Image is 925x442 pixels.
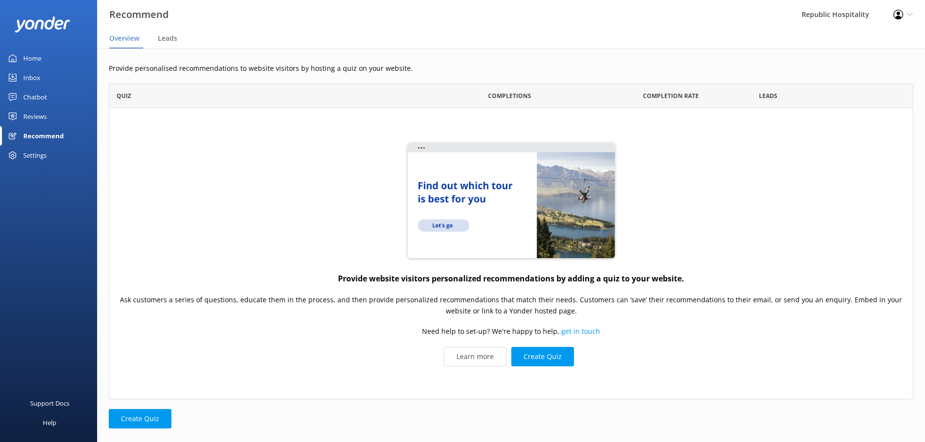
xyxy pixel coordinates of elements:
[404,141,618,262] img: quiz-website...
[643,91,699,100] span: Completion Rate
[23,126,64,146] div: Recommend
[23,68,40,87] div: Inbox
[422,327,600,337] p: Need help to set-up? We're happy to help,
[119,295,903,317] p: Ask customers a series of questions, educate them in the process, and then provide personalized r...
[109,409,171,428] button: Create Quiz
[109,108,913,399] div: grid
[23,107,47,126] div: Reviews
[109,63,913,74] p: Provide personalised recommendations to website visitors by hosting a quiz on your website.
[759,91,777,100] span: Leads
[488,91,531,100] span: Completions
[561,327,600,336] a: get in touch
[444,347,506,366] a: Learn more
[338,273,684,285] h4: Provide website visitors personalized recommendations by adding a quiz to your website.
[511,347,574,366] button: Create Quiz
[23,49,41,68] div: Home
[23,146,47,165] div: Settings
[15,16,70,33] img: yonder-white-logo.png
[109,7,168,22] h3: Recommend
[23,87,47,107] div: Chatbot
[109,33,139,43] span: Overview
[158,33,177,43] span: Leads
[43,413,56,432] div: Help
[117,91,131,100] span: Quiz
[30,393,69,413] div: Support Docs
